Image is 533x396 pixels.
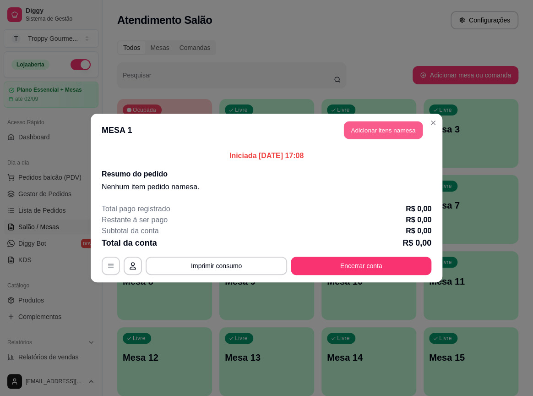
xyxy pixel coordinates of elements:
p: R$ 0,00 [406,225,431,236]
p: R$ 0,00 [402,236,431,249]
button: Encerrar conta [291,257,431,275]
p: Subtotal da conta [102,225,159,236]
p: R$ 0,00 [406,214,431,225]
p: Iniciada [DATE] 17:08 [102,150,431,161]
p: Total da conta [102,236,157,249]
p: R$ 0,00 [406,203,431,214]
p: Nenhum item pedido na mesa . [102,181,431,192]
p: Total pago registrado [102,203,170,214]
button: Adicionar itens namesa [344,121,423,139]
header: MESA 1 [91,114,442,147]
button: Imprimir consumo [146,257,287,275]
h2: Resumo do pedido [102,169,431,180]
button: Close [426,115,441,130]
p: Restante à ser pago [102,214,168,225]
